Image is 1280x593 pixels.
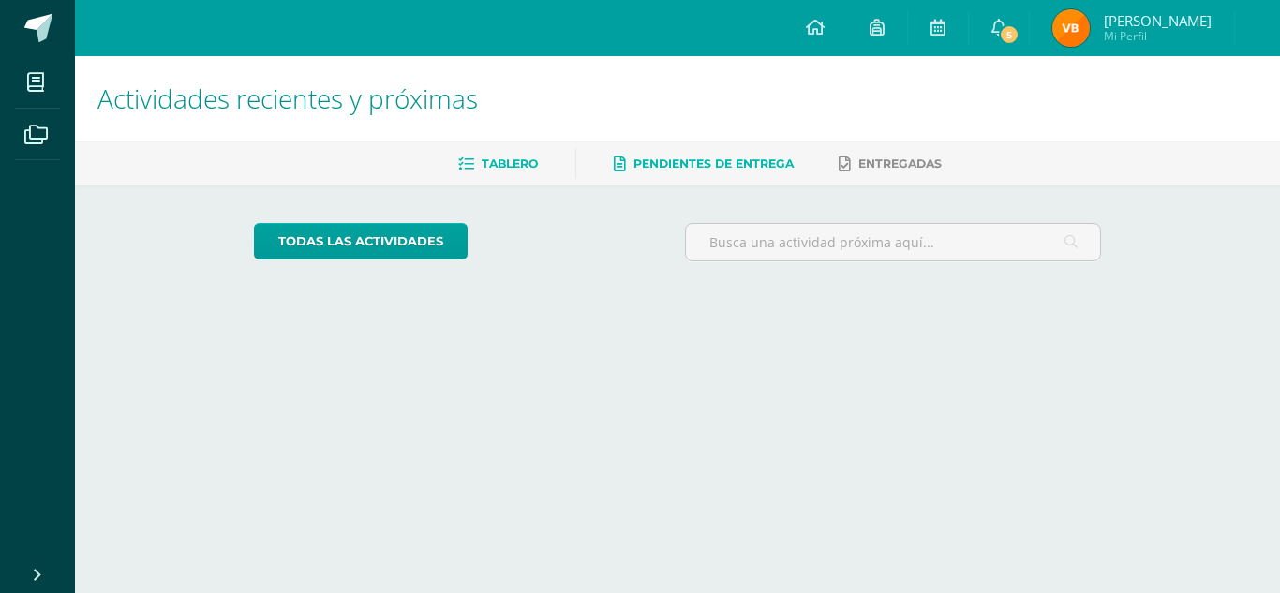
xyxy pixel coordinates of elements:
span: Entregadas [858,156,942,170]
span: Actividades recientes y próximas [97,81,478,116]
a: Pendientes de entrega [614,149,794,179]
span: [PERSON_NAME] [1104,11,1212,30]
a: Entregadas [839,149,942,179]
span: Pendientes de entrega [633,156,794,170]
span: Tablero [482,156,538,170]
input: Busca una actividad próxima aquí... [686,224,1101,260]
span: 5 [999,24,1020,45]
img: fd75f864c6a6b0fef5bd7603cd2ef97d.png [1052,9,1090,47]
a: Tablero [458,149,538,179]
a: todas las Actividades [254,223,468,259]
span: Mi Perfil [1104,28,1212,44]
